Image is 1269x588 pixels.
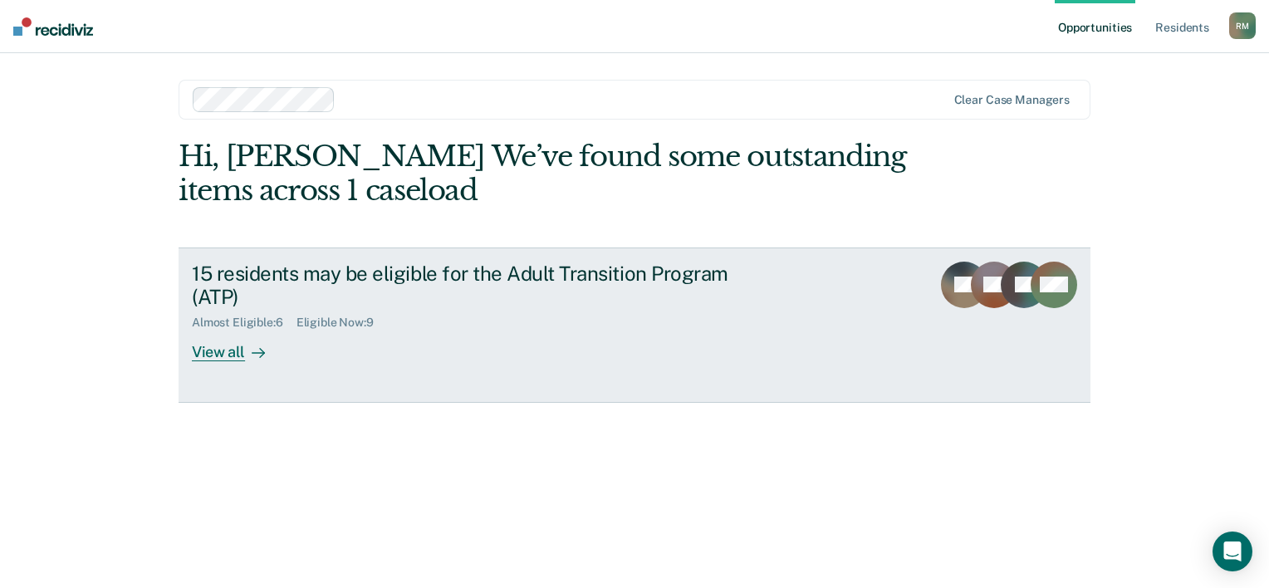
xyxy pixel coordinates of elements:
[1213,532,1252,571] div: Open Intercom Messenger
[296,316,387,330] div: Eligible Now : 9
[192,316,296,330] div: Almost Eligible : 6
[179,140,908,208] div: Hi, [PERSON_NAME] We’ve found some outstanding items across 1 caseload
[179,247,1090,403] a: 15 residents may be eligible for the Adult Transition Program (ATP)Almost Eligible:6Eligible Now:...
[954,93,1070,107] div: Clear case managers
[1229,12,1256,39] div: R M
[1229,12,1256,39] button: RM
[13,17,93,36] img: Recidiviz
[192,330,285,362] div: View all
[192,262,775,310] div: 15 residents may be eligible for the Adult Transition Program (ATP)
